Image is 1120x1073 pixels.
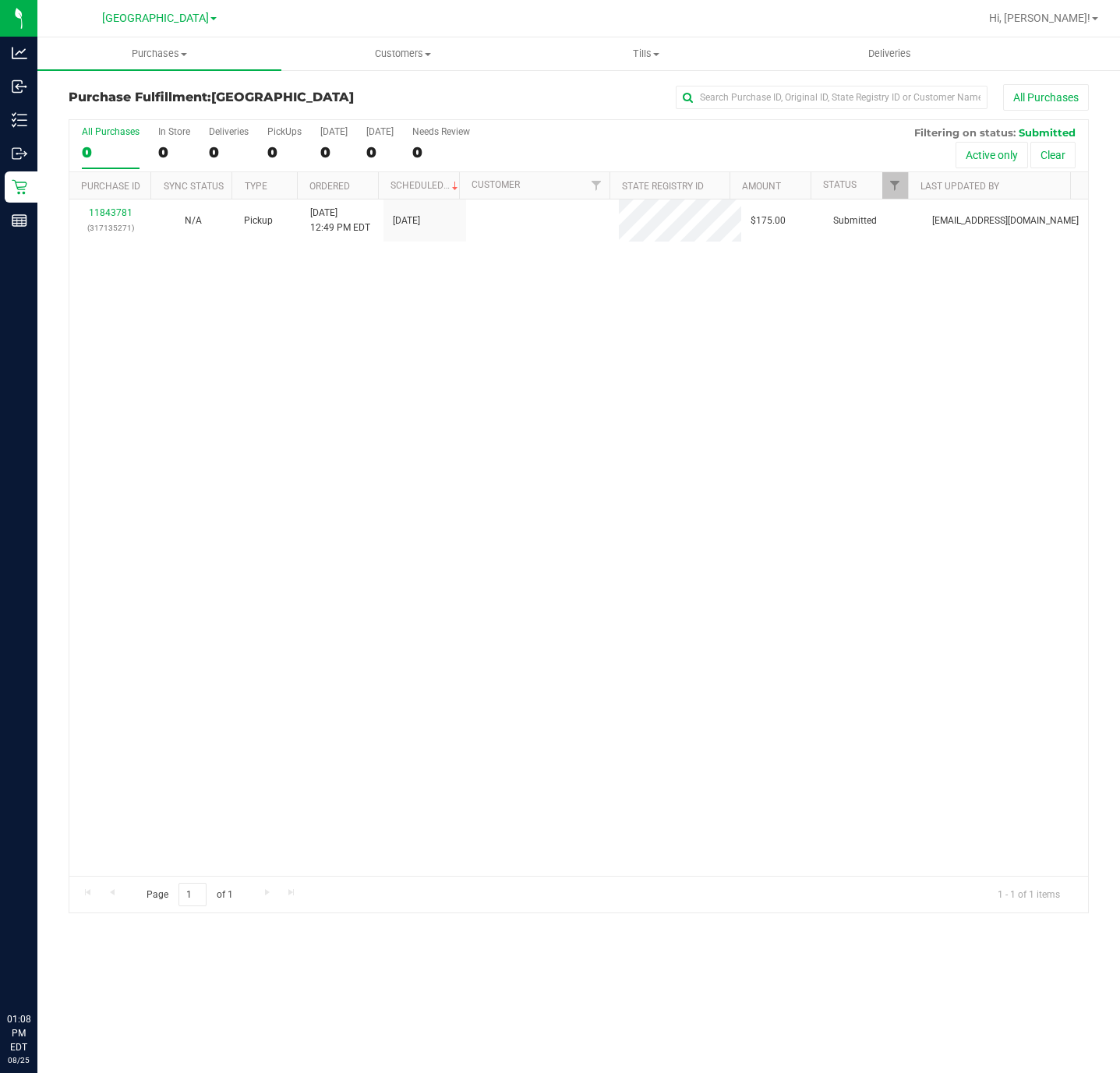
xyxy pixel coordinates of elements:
a: 11843781 [89,207,132,218]
span: 1 - 1 of 1 items [985,883,1072,906]
div: In Store [158,126,190,137]
div: Deliveries [209,126,249,137]
div: 0 [267,143,302,161]
button: All Purchases [1003,84,1089,111]
div: 0 [209,143,249,161]
p: (317135271) [79,221,143,235]
div: 0 [366,143,394,161]
a: Tills [525,37,768,70]
inline-svg: Retail [12,179,27,195]
span: [DATE] [393,214,420,228]
div: PickUps [267,126,302,137]
a: Ordered [309,181,350,192]
a: State Registry ID [622,181,704,192]
a: Amount [742,181,781,192]
span: $175.00 [751,214,786,228]
div: 0 [82,143,140,161]
div: [DATE] [320,126,348,137]
span: [GEOGRAPHIC_DATA] [102,12,209,25]
a: Sync Status [164,181,224,192]
h3: Purchase Fulfillment: [69,90,408,104]
input: Search Purchase ID, Original ID, State Registry ID or Customer Name... [676,86,988,109]
button: N/A [185,214,202,228]
p: 01:08 PM EDT [7,1012,30,1054]
span: Submitted [833,214,877,228]
span: Not Applicable [185,215,202,226]
span: [GEOGRAPHIC_DATA] [211,90,354,104]
a: Status [823,179,857,190]
inline-svg: Reports [12,213,27,228]
a: Filter [882,172,908,199]
div: [DATE] [366,126,394,137]
div: All Purchases [82,126,140,137]
a: Deliveries [768,37,1012,70]
input: 1 [178,883,207,907]
span: Tills [525,47,768,61]
span: Customers [282,47,525,61]
span: [DATE] 12:49 PM EDT [310,206,370,235]
inline-svg: Outbound [12,146,27,161]
span: Submitted [1019,126,1076,139]
a: Filter [583,172,609,199]
p: 08/25 [7,1054,30,1066]
span: Hi, [PERSON_NAME]! [989,12,1090,24]
div: 0 [412,143,470,161]
a: Last Updated By [920,181,999,192]
button: Active only [956,142,1028,168]
a: Purchase ID [81,181,140,192]
a: Customer [472,179,520,190]
span: [EMAIL_ADDRESS][DOMAIN_NAME] [932,214,1079,228]
span: Purchases [37,47,281,61]
button: Clear [1030,142,1076,168]
span: Page of 1 [133,883,246,907]
a: Type [245,181,267,192]
span: Pickup [244,214,273,228]
a: Purchases [37,37,281,70]
inline-svg: Inbound [12,79,27,94]
span: Deliveries [847,47,932,61]
span: Filtering on status: [914,126,1016,139]
inline-svg: Analytics [12,45,27,61]
div: 0 [158,143,190,161]
inline-svg: Inventory [12,112,27,128]
div: Needs Review [412,126,470,137]
iframe: Resource center [16,948,62,995]
a: Customers [281,37,525,70]
a: Scheduled [390,180,461,191]
div: 0 [320,143,348,161]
